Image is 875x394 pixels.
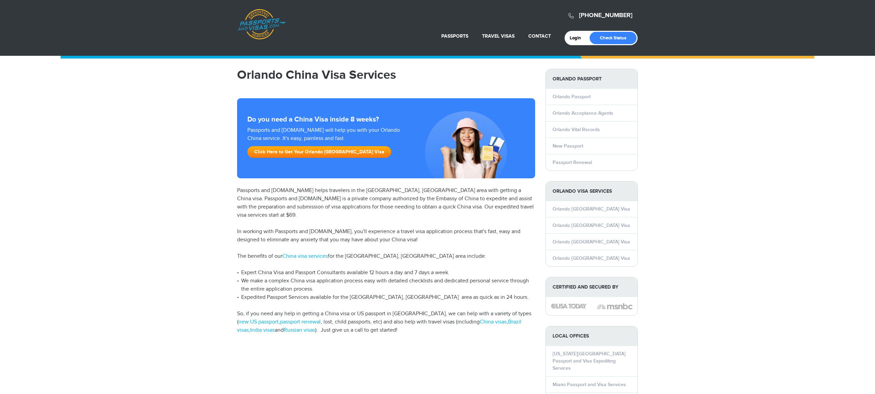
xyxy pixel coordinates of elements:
a: Passports [441,33,468,39]
a: Orlando [GEOGRAPHIC_DATA] Visa [553,239,630,245]
h1: Orlando China Visa Services [237,69,535,81]
p: In working with Passports and [DOMAIN_NAME], you'll experience a travel visa application process ... [237,228,535,244]
p: The benefits of our for the [GEOGRAPHIC_DATA], [GEOGRAPHIC_DATA] area include: [237,252,535,260]
a: passport renewal [280,319,321,325]
a: China visa services [282,253,328,259]
a: Orlando [GEOGRAPHIC_DATA] Visa [553,255,630,261]
li: We make a complex China visa application process easy with detailed checklists and dedicated pers... [237,277,535,293]
a: Travel Visas [482,33,515,39]
a: Login [570,35,586,41]
strong: Do you need a China Visa inside 8 weeks? [247,115,525,124]
a: Orlando Acceptance Agents [553,110,613,116]
strong: Certified and Secured by [546,277,638,297]
li: Expert China Visa and Passport Consultants available 12 hours a day and 7 days a week. [237,269,535,277]
strong: Orlando Visa Services [546,181,638,201]
p: Passports and [DOMAIN_NAME] helps travelers in the [GEOGRAPHIC_DATA], [GEOGRAPHIC_DATA] area with... [237,187,535,219]
a: Orlando [GEOGRAPHIC_DATA] Visa [553,223,630,228]
a: [US_STATE][GEOGRAPHIC_DATA] Passport and Visa Expediting Services [553,351,626,371]
strong: Orlando Passport [546,69,638,89]
a: Check Status [590,32,637,44]
a: Click Here to Get Your Orlando [GEOGRAPHIC_DATA] Visa [247,146,391,158]
a: Orlando Vital Records [553,127,600,132]
p: So, if you need any help in getting a China visa or US passport in [GEOGRAPHIC_DATA], we can help... [237,310,535,334]
li: Expedited Passport Services available for the [GEOGRAPHIC_DATA], [GEOGRAPHIC_DATA] area as quick ... [237,293,535,302]
a: Orlando Passport [553,94,591,100]
a: Passports & [DOMAIN_NAME] [237,9,286,40]
img: image description [597,302,632,310]
a: Russian visas [284,327,315,333]
strong: LOCAL OFFICES [546,326,638,346]
a: Passport Renewal [553,160,592,165]
a: New Passport [553,143,583,149]
img: image description [551,304,587,308]
div: Passports and [DOMAIN_NAME] will help you with your Orlando China service. It's easy, painless an... [245,126,410,161]
a: Contact [528,33,551,39]
a: China visas [480,319,507,325]
a: new US passport [238,319,279,325]
a: India visas [250,327,275,333]
a: Orlando [GEOGRAPHIC_DATA] Visa [553,206,630,212]
a: [PHONE_NUMBER] [579,12,632,19]
a: Miami Passport and Visa Services [553,382,626,387]
a: Brazil visas [237,319,521,333]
